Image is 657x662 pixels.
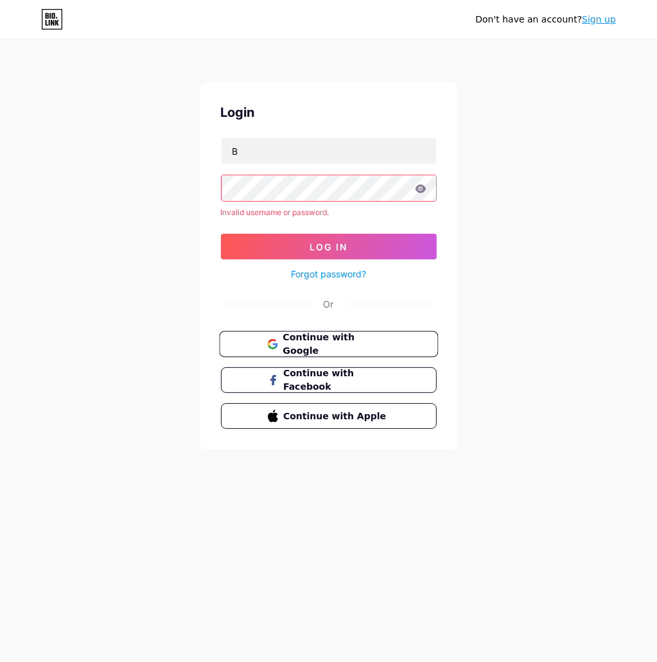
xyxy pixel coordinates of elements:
[221,367,437,393] button: Continue with Facebook
[582,14,616,24] a: Sign up
[283,331,390,358] span: Continue with Google
[221,331,437,357] a: Continue with Google
[221,103,437,122] div: Login
[291,267,366,281] a: Forgot password?
[222,138,436,164] input: Username
[475,13,616,26] div: Don't have an account?
[310,241,347,252] span: Log In
[283,410,389,423] span: Continue with Apple
[221,403,437,429] button: Continue with Apple
[324,297,334,311] div: Or
[219,331,438,358] button: Continue with Google
[221,207,437,218] div: Invalid username or password.
[283,367,389,394] span: Continue with Facebook
[221,234,437,259] button: Log In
